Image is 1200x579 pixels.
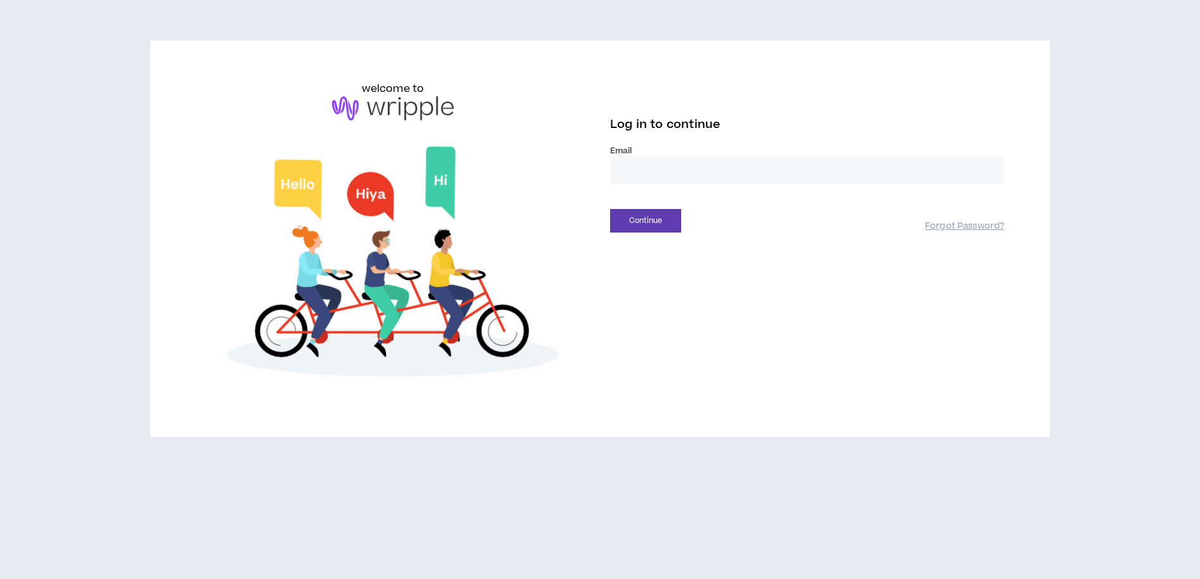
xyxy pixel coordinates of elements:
h6: welcome to [362,81,424,96]
button: Continue [610,209,681,232]
img: logo-brand.png [332,96,454,120]
img: Welcome to Wripple [196,133,590,397]
a: Forgot Password? [925,220,1004,232]
label: Email [610,145,1004,156]
span: Log in to continue [610,117,720,132]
